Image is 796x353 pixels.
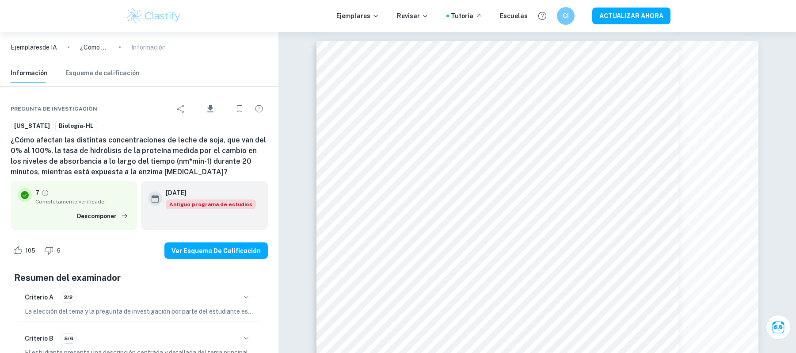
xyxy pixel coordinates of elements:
button: Ver esquema de calificación [164,242,268,259]
font: Biología-HL [59,123,94,129]
font: Criterio B [25,335,53,342]
div: Marcador [231,100,248,118]
font: 7 [35,189,39,196]
button: Descomponer [75,209,130,223]
font: Completamente verificado [35,199,105,205]
font: 6 [57,247,61,254]
font: Escuelas [500,12,528,19]
button: ACTUALIZAR AHORA [592,8,670,24]
font: ¿Cómo afectan las distintas concentraciones de leche de soja, que van del 0% al 100%, la tasa de ... [11,136,266,176]
a: Ejemplaresde IA [11,42,57,52]
font: Antiguo programa de estudios [169,201,252,207]
div: Compartir [172,100,190,118]
a: Tutoría [451,11,482,21]
font: ACTUALIZAR AHORA [599,13,663,20]
font: [US_STATE] [14,123,50,129]
font: Información [11,69,48,77]
div: A partir de la convocatoria de mayo de 2025, los requisitos de Biología IA han cambiado. Puedes c... [166,200,256,209]
font: 5/6 [64,335,73,341]
button: Pregúntale a Clai [766,315,791,340]
font: Revisar [397,12,420,19]
font: Ejemplares [11,44,42,51]
font: Resumen del examinador [14,272,121,283]
font: 105 [25,247,35,254]
img: Logotipo de Clastify [126,7,182,25]
font: Información [131,44,166,51]
font: Ver esquema de calificación [171,247,261,254]
font: Descomponer [77,212,117,219]
div: Descargar [191,97,229,120]
font: Pregunta de investigación [11,106,97,112]
div: Informar de un problema [250,100,268,118]
a: Grado totalmente verificado [41,189,49,197]
font: Ejemplares [336,12,370,19]
font: CI [563,12,569,19]
font: de IA [42,44,57,51]
button: CI [557,7,575,25]
font: Criterio A [25,294,53,301]
font: Tutoría [451,12,473,19]
font: Esquema de calificación [65,69,140,77]
div: Como [11,243,40,257]
a: Biología-HL [55,120,97,131]
button: Ayuda y comentarios [535,8,550,23]
div: Aversión [42,243,65,257]
font: 2/2 [64,294,72,300]
font: [DATE] [166,189,187,196]
a: [US_STATE] [11,120,53,131]
a: Escuelas [500,11,528,21]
